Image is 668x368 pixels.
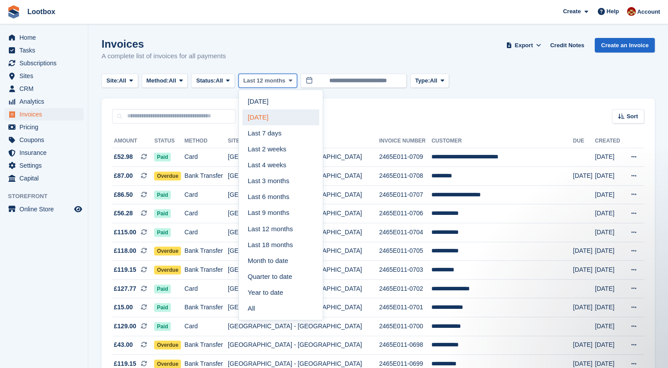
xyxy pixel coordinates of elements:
[379,185,432,204] td: 2465E011-0707
[573,134,595,148] th: Due
[185,148,228,167] td: Card
[154,209,170,218] span: Paid
[595,317,623,336] td: [DATE]
[196,76,215,85] span: Status:
[430,76,438,85] span: All
[595,134,623,148] th: Created
[114,152,133,161] span: £52.98
[154,191,170,199] span: Paid
[242,141,319,157] a: Last 2 weeks
[4,83,83,95] a: menu
[379,279,432,298] td: 2465E011-0702
[242,221,319,237] a: Last 12 months
[185,223,228,242] td: Card
[154,172,181,180] span: Overdue
[185,204,228,223] td: Card
[228,242,379,261] td: [GEOGRAPHIC_DATA] - [GEOGRAPHIC_DATA]
[4,146,83,159] a: menu
[19,95,72,108] span: Analytics
[19,44,72,56] span: Tasks
[142,74,188,88] button: Method: All
[106,76,119,85] span: Site:
[379,204,432,223] td: 2465E011-0706
[595,279,623,298] td: [DATE]
[169,76,176,85] span: All
[595,261,623,280] td: [DATE]
[242,189,319,205] a: Last 6 months
[19,159,72,172] span: Settings
[114,171,133,180] span: £87.00
[379,261,432,280] td: 2465E011-0703
[595,185,623,204] td: [DATE]
[114,284,136,293] span: £127.77
[504,38,543,53] button: Export
[573,336,595,355] td: [DATE]
[185,185,228,204] td: Card
[185,298,228,317] td: Bank Transfer
[242,109,319,125] a: [DATE]
[379,298,432,317] td: 2465E011-0701
[185,261,228,280] td: Bank Transfer
[573,242,595,261] td: [DATE]
[379,167,432,186] td: 2465E011-0708
[19,172,72,184] span: Capital
[19,70,72,82] span: Sites
[4,108,83,120] a: menu
[73,204,83,214] a: Preview store
[114,322,136,331] span: £129.00
[191,74,234,88] button: Status: All
[228,261,379,280] td: [GEOGRAPHIC_DATA] - [GEOGRAPHIC_DATA]
[242,253,319,269] a: Month to date
[595,148,623,167] td: [DATE]
[114,190,133,199] span: £86.50
[4,44,83,56] a: menu
[24,4,59,19] a: Lootbox
[595,336,623,355] td: [DATE]
[216,76,223,85] span: All
[112,134,154,148] th: Amount
[4,121,83,133] a: menu
[8,192,88,201] span: Storefront
[573,261,595,280] td: [DATE]
[114,265,136,274] span: £119.15
[228,223,379,242] td: [GEOGRAPHIC_DATA] - [GEOGRAPHIC_DATA]
[573,167,595,186] td: [DATE]
[595,298,623,317] td: [DATE]
[242,285,319,300] a: Year to date
[228,279,379,298] td: [GEOGRAPHIC_DATA] - [GEOGRAPHIC_DATA]
[19,83,72,95] span: CRM
[228,317,379,336] td: [GEOGRAPHIC_DATA] - [GEOGRAPHIC_DATA]
[243,76,285,85] span: Last 12 months
[154,247,181,255] span: Overdue
[185,167,228,186] td: Bank Transfer
[607,7,619,16] span: Help
[379,148,432,167] td: 2465E011-0709
[19,121,72,133] span: Pricing
[379,223,432,242] td: 2465E011-0704
[154,228,170,237] span: Paid
[114,228,136,237] span: £115.00
[7,5,20,19] img: stora-icon-8386f47178a22dfd0bd8f6a31ec36ba5ce8667c1dd55bd0f319d3a0aa187defe.svg
[379,336,432,355] td: 2465E011-0698
[573,298,595,317] td: [DATE]
[114,303,133,312] span: £15.00
[154,285,170,293] span: Paid
[19,146,72,159] span: Insurance
[228,148,379,167] td: [GEOGRAPHIC_DATA] - [GEOGRAPHIC_DATA]
[119,76,126,85] span: All
[114,340,133,349] span: £43.00
[431,134,573,148] th: Customer
[415,76,430,85] span: Type:
[228,204,379,223] td: [GEOGRAPHIC_DATA] - [GEOGRAPHIC_DATA]
[4,31,83,44] a: menu
[242,157,319,173] a: Last 4 weeks
[185,134,228,148] th: Method
[595,38,655,53] a: Create an Invoice
[242,94,319,109] a: [DATE]
[242,237,319,253] a: Last 18 months
[4,95,83,108] a: menu
[242,125,319,141] a: Last 7 days
[379,242,432,261] td: 2465E011-0705
[19,57,72,69] span: Subscriptions
[4,172,83,184] a: menu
